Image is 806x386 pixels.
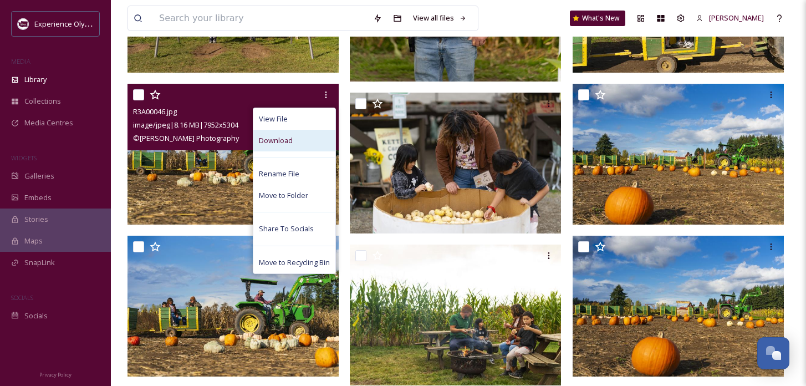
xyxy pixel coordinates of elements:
span: Move to Recycling Bin [259,257,330,268]
img: R3A00022.jpg [573,84,784,225]
img: R3A00020.jpg [573,236,784,377]
span: View File [259,114,288,124]
span: Experience Olympia [34,18,100,29]
img: R3A00042.jpg [127,236,339,377]
span: image/jpeg | 8.16 MB | 7952 x 5304 [133,120,238,130]
span: [PERSON_NAME] [709,13,764,23]
span: Embeds [24,192,52,203]
span: Privacy Policy [39,371,72,378]
a: Privacy Policy [39,367,72,380]
span: Download [259,135,293,146]
span: R3A00046.jpg [133,106,177,116]
span: © [PERSON_NAME] Photography [133,133,239,143]
span: MEDIA [11,57,30,65]
span: SOCIALS [11,293,33,302]
button: Open Chat [757,337,789,369]
span: Share To Socials [259,224,314,234]
span: Collections [24,96,61,106]
span: SnapLink [24,257,55,268]
img: download.jpeg [18,18,29,29]
a: What's New [570,11,625,26]
span: Move to Folder [259,190,308,201]
span: Maps [24,236,43,246]
span: Media Centres [24,118,73,128]
span: Socials [24,311,48,321]
span: Rename File [259,169,299,179]
span: Stories [24,214,48,225]
span: Galleries [24,171,54,181]
img: R3A00046.jpg [127,84,339,225]
img: R3B07582.jpg [350,93,561,233]
a: View all files [407,7,472,29]
span: WIDGETS [11,154,37,162]
span: Library [24,74,47,85]
input: Search your library [154,6,368,31]
a: [PERSON_NAME] [691,7,769,29]
img: R3A00807.jpg [350,245,561,385]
